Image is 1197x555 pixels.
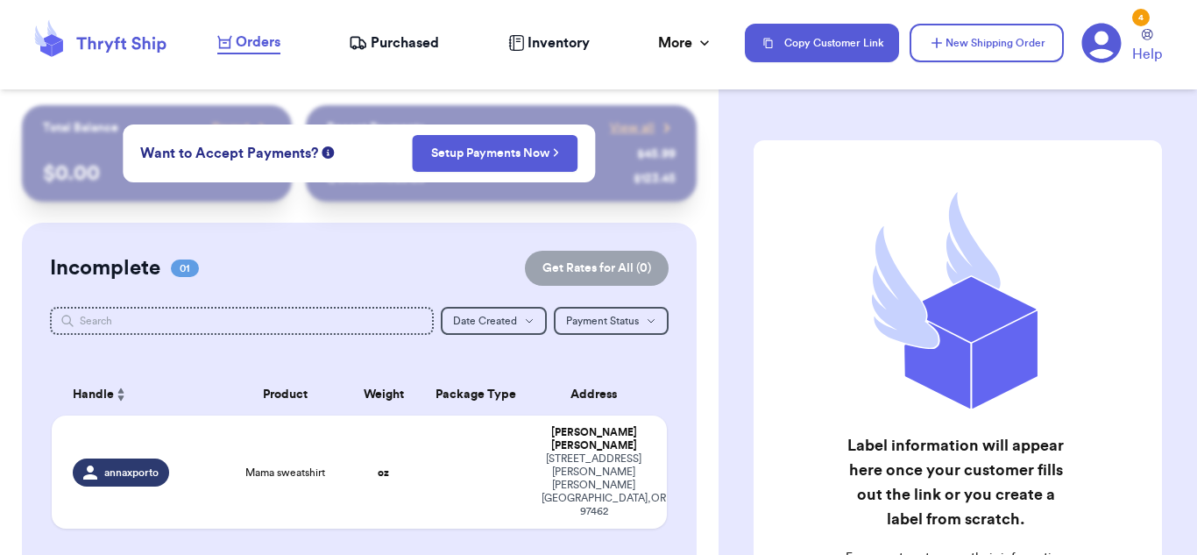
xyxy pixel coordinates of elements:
button: Setup Payments Now [413,135,578,172]
span: annaxporto [104,466,159,480]
span: Mama sweatshirt [245,466,325,480]
p: $ 0.00 [43,160,271,188]
a: View all [610,119,676,137]
h2: Label information will appear here once your customer fills out the link or you create a label fr... [843,433,1069,531]
div: [STREET_ADDRESS][PERSON_NAME][PERSON_NAME] [GEOGRAPHIC_DATA] , OR 97462 [542,452,646,518]
th: Address [531,374,667,416]
div: More [658,32,713,53]
div: $ 123.45 [634,170,676,188]
a: Payout [212,119,271,137]
span: Payout [212,119,250,137]
p: Total Balance [43,119,118,137]
input: Search [50,307,434,335]
span: Purchased [371,32,439,53]
div: 4 [1132,9,1150,26]
button: Copy Customer Link [745,24,899,62]
th: Package Type [421,374,531,416]
button: New Shipping Order [910,24,1064,62]
button: Payment Status [554,307,669,335]
button: Get Rates for All (0) [525,251,669,286]
a: Help [1132,29,1162,65]
span: Date Created [453,316,517,326]
span: View all [610,119,655,137]
a: Setup Payments Now [431,145,560,162]
h2: Incomplete [50,254,160,282]
span: 01 [171,260,199,277]
p: Recent Payments [327,119,424,137]
strong: oz [378,467,389,478]
div: [PERSON_NAME] [PERSON_NAME] [542,426,646,452]
button: Sort ascending [114,384,128,405]
button: Date Created [441,307,547,335]
span: Help [1132,44,1162,65]
span: Want to Accept Payments? [140,143,318,164]
span: Handle [73,386,114,404]
a: Orders [217,32,280,54]
span: Payment Status [566,316,639,326]
th: Weight [347,374,421,416]
span: Orders [236,32,280,53]
div: $ 45.99 [637,146,676,163]
th: Product [223,374,346,416]
span: Inventory [528,32,590,53]
a: Inventory [508,32,590,53]
a: 4 [1081,23,1122,63]
a: Purchased [349,32,439,53]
